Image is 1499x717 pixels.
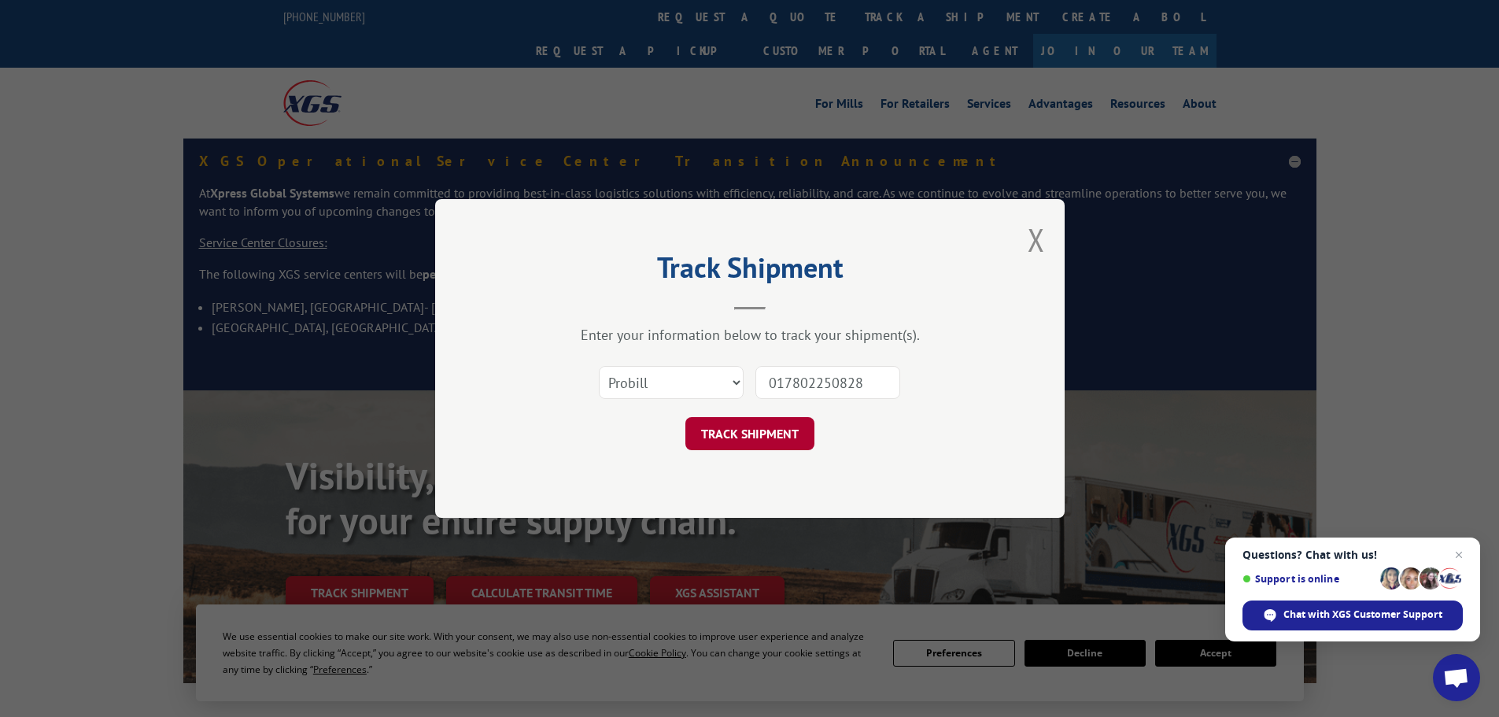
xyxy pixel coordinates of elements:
[1242,573,1375,585] span: Support is online
[514,257,986,286] h2: Track Shipment
[1028,219,1045,261] button: Close modal
[1433,654,1480,701] a: Open chat
[685,417,814,450] button: TRACK SHIPMENT
[1242,549,1463,561] span: Questions? Chat with us!
[1242,601,1463,630] span: Chat with XGS Customer Support
[514,326,986,344] div: Enter your information below to track your shipment(s).
[1283,608,1442,622] span: Chat with XGS Customer Support
[755,366,900,399] input: Number(s)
